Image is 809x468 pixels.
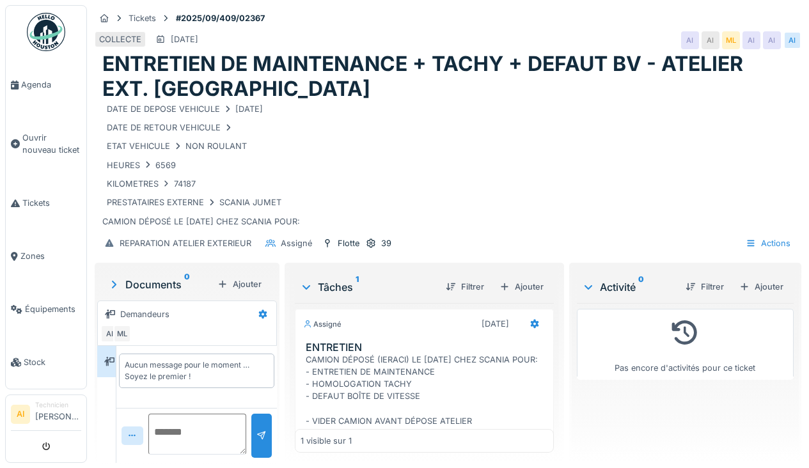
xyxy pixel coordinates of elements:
[441,278,489,295] div: Filtrer
[702,31,719,49] div: AI
[22,132,81,156] span: Ouvrir nouveau ticket
[120,308,169,320] div: Demandeurs
[482,318,509,330] div: [DATE]
[303,319,342,330] div: Assigné
[742,31,760,49] div: AI
[582,279,675,295] div: Activité
[281,237,312,249] div: Assigné
[107,277,212,292] div: Documents
[494,278,549,295] div: Ajouter
[20,250,81,262] span: Zones
[25,303,81,315] span: Équipements
[306,354,548,439] div: CAMION DÉPOSÉ (IERACI) LE [DATE] CHEZ SCANIA POUR: - ENTRETIEN DE MAINTENANCE - HOMOLOGATION TACH...
[6,176,86,230] a: Tickets
[301,435,352,447] div: 1 visible sur 1
[681,31,699,49] div: AI
[6,58,86,111] a: Agenda
[100,325,118,343] div: AI
[338,237,359,249] div: Flotte
[184,277,190,292] sup: 0
[306,341,548,354] h3: ENTRETIEN
[11,405,30,424] li: AI
[11,400,81,431] a: AI Technicien[PERSON_NAME]
[107,159,176,171] div: HEURES 6569
[356,279,359,295] sup: 1
[102,101,794,229] div: CAMION DÉPOSÉ LE [DATE] CHEZ SCANIA POUR: - ENTRETIEN - HOMOLOGATION TACHY - DEFAUT BOÎTE DE VITE...
[585,315,785,374] div: Pas encore d'activités pour ce ticket
[381,237,391,249] div: 39
[113,325,131,343] div: ML
[24,356,81,368] span: Stock
[740,234,796,253] div: Actions
[120,237,251,249] div: REPARATION ATELIER EXTERIEUR
[680,278,729,295] div: Filtrer
[734,278,789,295] div: Ajouter
[102,52,794,101] h1: ENTRETIEN DE MAINTENANCE + TACHY + DEFAUT BV - ATELIER EXT. [GEOGRAPHIC_DATA]
[129,12,156,24] div: Tickets
[6,111,86,176] a: Ouvrir nouveau ticket
[783,31,801,49] div: AI
[21,79,81,91] span: Agenda
[171,33,198,45] div: [DATE]
[6,336,86,389] a: Stock
[35,400,81,428] li: [PERSON_NAME]
[6,283,86,336] a: Équipements
[763,31,781,49] div: AI
[107,140,247,152] div: ETAT VEHICULE NON ROULANT
[99,33,141,45] div: COLLECTE
[212,276,267,293] div: Ajouter
[638,279,644,295] sup: 0
[171,12,270,24] strong: #2025/09/409/02367
[6,230,86,283] a: Zones
[722,31,740,49] div: ML
[300,279,436,295] div: Tâches
[107,196,281,208] div: PRESTATAIRES EXTERNE SCANIA JUMET
[107,178,196,190] div: KILOMETRES 74187
[107,103,263,115] div: DATE DE DEPOSE VEHICULE [DATE]
[125,359,269,382] div: Aucun message pour le moment … Soyez le premier !
[27,13,65,51] img: Badge_color-CXgf-gQk.svg
[35,400,81,410] div: Technicien
[22,197,81,209] span: Tickets
[107,121,233,134] div: DATE DE RETOUR VEHICULE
